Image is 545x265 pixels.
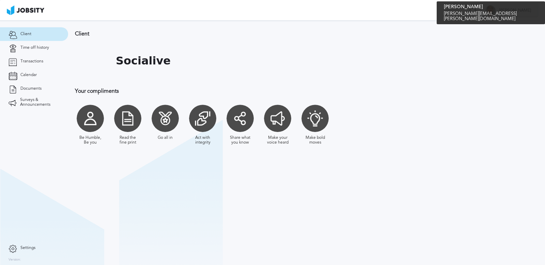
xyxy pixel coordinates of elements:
label: Version: [9,258,21,262]
div: Act with integrity [191,135,215,145]
h3: Your compliments [75,88,445,94]
button: J[PERSON_NAME] [482,3,538,17]
span: Calendar [20,73,37,77]
div: Read the fine print [116,135,140,145]
span: Documents [20,86,42,91]
span: Transactions [20,59,43,64]
span: Time off history [20,45,49,50]
div: Share what you know [228,135,252,145]
div: Be Humble, Be you [78,135,102,145]
div: J [485,5,496,16]
span: [PERSON_NAME] [496,8,534,13]
span: Settings [20,246,35,250]
span: Surveys & Announcements [20,98,60,107]
h3: Client [75,31,445,37]
span: Client [20,32,31,36]
div: Make bold moves [303,135,327,145]
img: ab4bad089aa723f57921c736e9817d99.png [7,5,44,15]
div: Go all in [158,135,173,140]
div: Make your voice heard [266,135,290,145]
h1: Socialive [116,55,171,67]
